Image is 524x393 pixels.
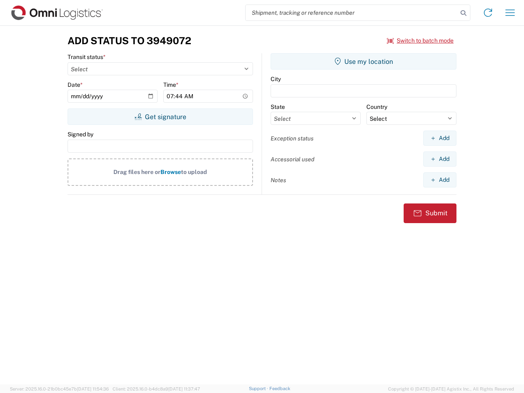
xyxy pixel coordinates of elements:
[68,81,83,88] label: Date
[68,131,93,138] label: Signed by
[163,81,178,88] label: Time
[68,35,191,47] h3: Add Status to 3949072
[423,151,456,167] button: Add
[160,169,181,175] span: Browse
[249,386,269,391] a: Support
[423,131,456,146] button: Add
[77,386,109,391] span: [DATE] 11:54:36
[387,34,454,47] button: Switch to batch mode
[168,386,200,391] span: [DATE] 11:37:47
[271,103,285,111] label: State
[366,103,387,111] label: Country
[113,169,160,175] span: Drag files here or
[68,53,106,61] label: Transit status
[388,385,514,393] span: Copyright © [DATE]-[DATE] Agistix Inc., All Rights Reserved
[271,176,286,184] label: Notes
[68,108,253,125] button: Get signature
[271,156,314,163] label: Accessorial used
[271,135,314,142] label: Exception status
[181,169,207,175] span: to upload
[404,203,456,223] button: Submit
[10,386,109,391] span: Server: 2025.16.0-21b0bc45e7b
[271,75,281,83] label: City
[113,386,200,391] span: Client: 2025.16.0-b4dc8a9
[271,53,456,70] button: Use my location
[423,172,456,187] button: Add
[246,5,458,20] input: Shipment, tracking or reference number
[269,386,290,391] a: Feedback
